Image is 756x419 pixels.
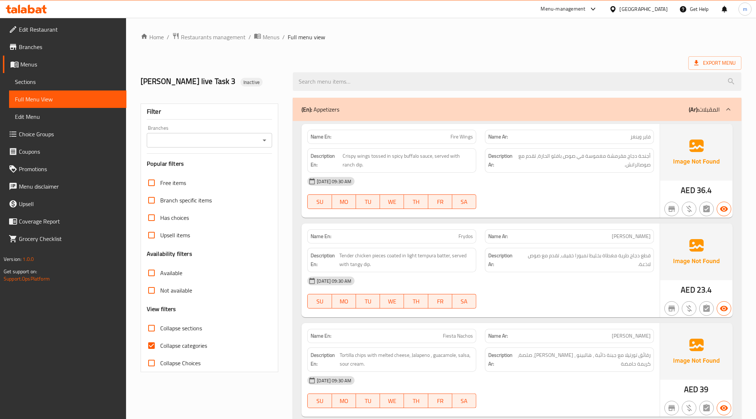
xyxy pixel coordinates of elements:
[455,396,473,406] span: SA
[697,183,712,197] span: 36.4
[311,197,329,207] span: SU
[259,135,270,145] button: Open
[307,394,332,408] button: SU
[167,33,169,41] li: /
[9,90,126,108] a: Full Menu View
[428,194,452,209] button: FR
[9,108,126,125] a: Edit Menu
[428,294,452,309] button: FR
[160,231,190,239] span: Upsell items
[689,105,720,114] p: المقبلات
[383,396,401,406] span: WE
[160,196,212,205] span: Branch specific items
[682,301,696,316] button: Purchased item
[488,351,514,368] strong: Description Ar:
[160,213,189,222] span: Has choices
[314,178,354,185] span: [DATE] 09:30 AM
[9,73,126,90] a: Sections
[541,5,586,13] div: Menu-management
[293,98,741,121] div: (En): Appetizers(Ar):المقبلات
[407,296,425,307] span: TH
[356,294,380,309] button: TU
[147,160,272,168] h3: Popular filters
[689,104,699,115] b: (Ar):
[340,351,473,368] span: Tortilla chips with melted cheese, Jalapeno , guacamole, salsa, sour cream.
[359,197,377,207] span: TU
[431,396,449,406] span: FR
[450,133,473,141] span: Fire Wings
[19,200,121,208] span: Upsell
[254,32,279,42] a: Menus
[3,143,126,160] a: Coupons
[332,294,356,309] button: MO
[4,274,50,283] a: Support.OpsPlatform
[332,194,356,209] button: MO
[682,202,696,216] button: Purchased item
[311,251,338,269] strong: Description En:
[314,278,354,285] span: [DATE] 09:30 AM
[428,394,452,408] button: FR
[311,233,331,240] strong: Name En:
[520,251,651,269] span: قطع دجاج طرية مغطاة بخليط تمبورا خفيف، تقدم مع صوص لاذعة.
[147,305,176,313] h3: View filters
[488,152,515,169] strong: Description Ar:
[630,133,651,141] span: فاير وينغز
[612,233,651,240] span: [PERSON_NAME]
[4,267,37,276] span: Get support on:
[293,72,741,91] input: search
[311,133,331,141] strong: Name En:
[335,296,353,307] span: MO
[684,382,698,396] span: AED
[717,202,731,216] button: Available
[660,223,733,280] img: Ae5nvW7+0k+MAAAAAElFTkSuQmCC
[248,33,251,41] li: /
[380,194,404,209] button: WE
[682,401,696,415] button: Purchased item
[681,183,695,197] span: AED
[3,125,126,143] a: Choice Groups
[743,5,747,13] span: m
[488,233,508,240] strong: Name Ar:
[688,56,741,70] span: Export Menu
[660,323,733,380] img: Ae5nvW7+0k+MAAAAAElFTkSuQmCC
[147,104,272,120] div: Filter
[697,283,712,297] span: 23.4
[311,152,341,169] strong: Description En:
[431,296,449,307] span: FR
[488,332,508,340] strong: Name Ar:
[160,286,192,295] span: Not available
[664,202,679,216] button: Not branch specific item
[516,152,651,169] span: أجنحة دجاج مقرمشة مغموسة في صوص بافلو الحارة، تقدم مع صوصالرانش.
[3,230,126,247] a: Grocery Checklist
[141,33,164,41] a: Home
[380,294,404,309] button: WE
[660,124,733,181] img: Ae5nvW7+0k+MAAAAAElFTkSuQmCC
[516,351,651,368] span: رقائق تورتيلا مع جبنة ذائبة ، هالبينو ، جواكامولي، صلصة، كريمة حامضة
[380,394,404,408] button: WE
[302,104,312,115] b: (En):
[314,377,354,384] span: [DATE] 09:30 AM
[19,234,121,243] span: Grocery Checklist
[311,296,329,307] span: SU
[431,197,449,207] span: FR
[717,301,731,316] button: Available
[335,197,353,207] span: MO
[452,294,476,309] button: SA
[19,182,121,191] span: Menu disclaimer
[699,202,714,216] button: Not has choices
[717,401,731,415] button: Available
[699,401,714,415] button: Not has choices
[404,194,428,209] button: TH
[19,165,121,173] span: Promotions
[311,332,331,340] strong: Name En:
[356,194,380,209] button: TU
[23,254,34,264] span: 1.0.0
[359,296,377,307] span: TU
[455,296,473,307] span: SA
[288,33,325,41] span: Full menu view
[15,95,121,104] span: Full Menu View
[160,269,182,277] span: Available
[19,43,121,51] span: Branches
[3,195,126,213] a: Upsell
[407,197,425,207] span: TH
